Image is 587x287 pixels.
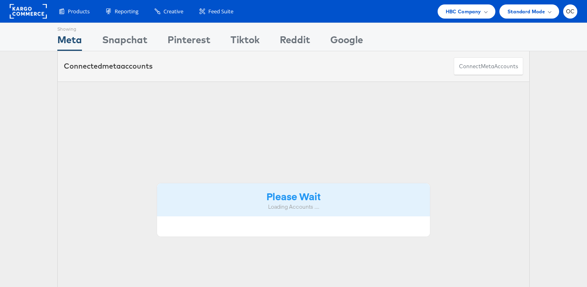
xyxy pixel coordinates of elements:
[481,63,494,70] span: meta
[68,8,90,15] span: Products
[454,57,523,75] button: ConnectmetaAccounts
[208,8,233,15] span: Feed Suite
[280,33,310,51] div: Reddit
[507,7,545,16] span: Standard Mode
[102,33,147,51] div: Snapchat
[57,33,82,51] div: Meta
[266,189,321,203] strong: Please Wait
[446,7,481,16] span: HBC Company
[566,9,575,14] span: OC
[164,8,183,15] span: Creative
[64,61,153,71] div: Connected accounts
[115,8,138,15] span: Reporting
[163,203,424,211] div: Loading Accounts ....
[330,33,363,51] div: Google
[102,61,121,71] span: meta
[231,33,260,51] div: Tiktok
[168,33,210,51] div: Pinterest
[57,23,82,33] div: Showing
